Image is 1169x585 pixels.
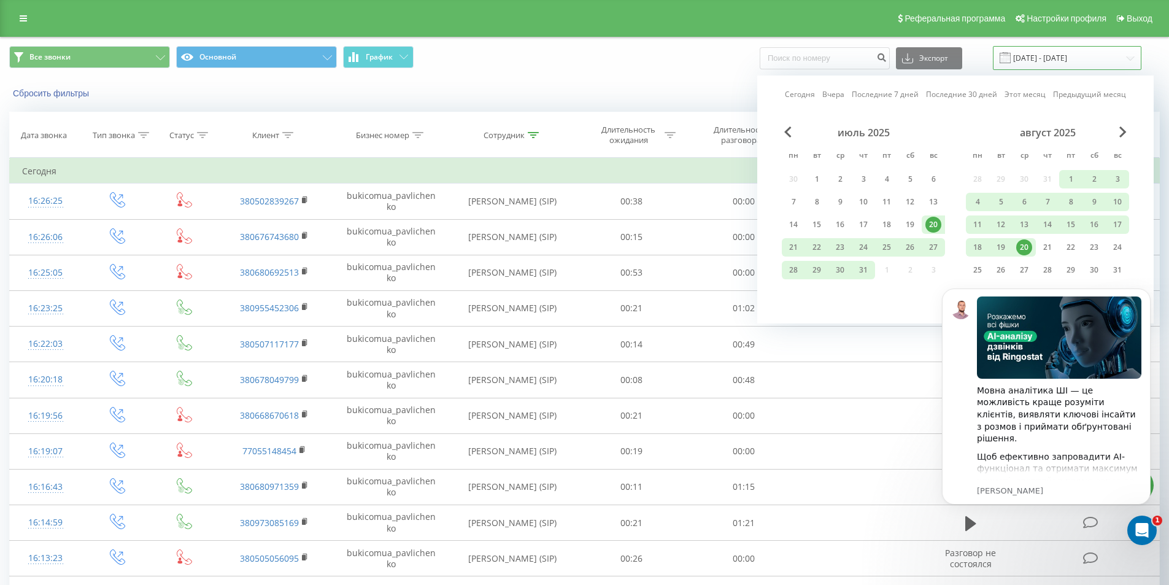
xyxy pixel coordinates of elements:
[989,261,1013,279] div: вт 26 авг. 2025 г.
[1013,193,1036,211] div: ср 6 авг. 2025 г.
[1109,217,1125,233] div: 17
[22,296,69,320] div: 16:23:25
[878,147,896,166] abbr: пятница
[989,238,1013,257] div: вт 19 авг. 2025 г.
[356,130,409,141] div: Бизнес номер
[898,238,922,257] div: сб 26 июля 2025 г.
[240,552,299,564] a: 380505056095
[1086,217,1102,233] div: 16
[576,184,688,219] td: 00:38
[832,171,848,187] div: 2
[1013,215,1036,234] div: ср 13 авг. 2025 г.
[902,239,918,255] div: 26
[805,193,828,211] div: вт 8 июля 2025 г.
[1053,88,1126,100] a: Предыдущий месяц
[922,215,945,234] div: вс 20 июля 2025 г.
[22,404,69,428] div: 16:19:56
[240,409,299,421] a: 380668670618
[1108,147,1127,166] abbr: воскресенье
[450,290,576,326] td: [PERSON_NAME] (SIP)
[240,195,299,207] a: 380502839267
[1082,238,1106,257] div: сб 23 авг. 2025 г.
[970,217,986,233] div: 11
[989,193,1013,211] div: вт 5 авг. 2025 г.
[898,170,922,188] div: сб 5 июля 2025 г.
[576,219,688,255] td: 00:15
[1082,170,1106,188] div: сб 2 авг. 2025 г.
[1016,194,1032,210] div: 6
[805,170,828,188] div: вт 1 июля 2025 г.
[1106,261,1129,279] div: вс 31 авг. 2025 г.
[1013,261,1036,279] div: ср 27 авг. 2025 г.
[852,238,875,257] div: чт 24 июля 2025 г.
[333,398,449,433] td: bukicomua_pavlichenko
[22,261,69,285] div: 16:25:05
[22,511,69,535] div: 16:14:59
[925,171,941,187] div: 6
[809,194,825,210] div: 8
[784,147,803,166] abbr: понедельник
[240,517,299,529] a: 380973085169
[852,261,875,279] div: чт 31 июля 2025 г.
[924,270,1169,552] iframe: Intercom notifications повідомлення
[240,338,299,350] a: 380507117177
[782,193,805,211] div: пн 7 июля 2025 г.
[855,217,871,233] div: 17
[855,239,871,255] div: 24
[1086,194,1102,210] div: 9
[879,194,895,210] div: 11
[922,170,945,188] div: вс 6 июля 2025 г.
[333,541,449,576] td: bukicomua_pavlichenko
[1040,194,1055,210] div: 7
[905,14,1005,23] span: Реферальная программа
[688,505,800,541] td: 01:21
[966,238,989,257] div: пн 18 авг. 2025 г.
[1038,147,1057,166] abbr: четверг
[576,505,688,541] td: 00:21
[450,327,576,362] td: [PERSON_NAME] (SIP)
[1106,215,1129,234] div: вс 17 авг. 2025 г.
[1036,238,1059,257] div: чт 21 авг. 2025 г.
[989,215,1013,234] div: вт 12 авг. 2025 г.
[902,194,918,210] div: 12
[176,46,337,68] button: Основной
[828,215,852,234] div: ср 16 июля 2025 г.
[785,239,801,255] div: 21
[576,433,688,469] td: 00:19
[970,262,986,278] div: 25
[966,126,1129,139] div: август 2025
[1040,262,1055,278] div: 28
[809,217,825,233] div: 15
[875,170,898,188] div: пт 4 июля 2025 г.
[240,266,299,278] a: 380680692513
[22,475,69,499] div: 16:16:43
[688,541,800,576] td: 00:00
[333,255,449,290] td: bukicomua_pavlichenko
[1109,171,1125,187] div: 3
[854,147,873,166] abbr: четверг
[333,362,449,398] td: bukicomua_pavlichenko
[1082,215,1106,234] div: сб 16 авг. 2025 г.
[450,398,576,433] td: [PERSON_NAME] (SIP)
[993,262,1009,278] div: 26
[169,130,194,141] div: Статус
[688,327,800,362] td: 00:49
[925,239,941,255] div: 27
[782,261,805,279] div: пн 28 июля 2025 г.
[333,219,449,255] td: bukicomua_pavlichenko
[831,147,849,166] abbr: среда
[252,130,279,141] div: Клиент
[240,231,299,242] a: 380676743680
[343,46,414,68] button: График
[333,327,449,362] td: bukicomua_pavlichenko
[1036,215,1059,234] div: чт 14 авг. 2025 г.
[925,217,941,233] div: 20
[924,147,943,166] abbr: воскресенье
[785,194,801,210] div: 7
[966,215,989,234] div: пн 11 авг. 2025 г.
[970,239,986,255] div: 18
[1059,170,1082,188] div: пт 1 авг. 2025 г.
